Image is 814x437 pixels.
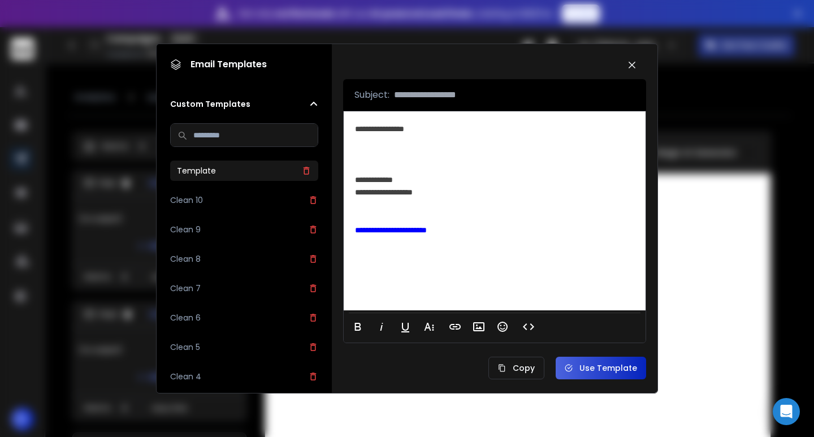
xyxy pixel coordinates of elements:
[518,315,539,338] button: Code View
[488,357,544,379] button: Copy
[773,398,800,425] div: Open Intercom Messenger
[418,315,440,338] button: More Text
[170,98,250,110] h2: Custom Templates
[556,357,646,379] button: Use Template
[492,315,513,338] button: Emoticons
[371,315,392,338] button: Italic (Ctrl+I)
[170,253,201,265] h3: Clean 8
[170,58,267,71] h1: Email Templates
[170,224,201,235] h3: Clean 9
[170,98,318,110] button: Custom Templates
[170,371,201,382] h3: Clean 4
[170,194,203,206] h3: Clean 10
[468,315,490,338] button: Insert Image (Ctrl+P)
[170,283,201,294] h3: Clean 7
[170,341,200,353] h3: Clean 5
[347,315,369,338] button: Bold (Ctrl+B)
[444,315,466,338] button: Insert Link (Ctrl+K)
[395,315,416,338] button: Underline (Ctrl+U)
[170,312,201,323] h3: Clean 6
[177,165,216,176] h3: Template
[354,88,389,102] p: Subject:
